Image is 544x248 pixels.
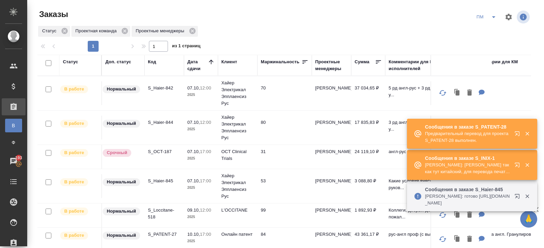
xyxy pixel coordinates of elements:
span: 193 [11,154,27,161]
td: 24 119,10 ₽ [351,145,385,169]
p: 17:00 [200,149,211,154]
div: Статус [63,59,78,65]
div: split button [473,12,500,22]
div: Код [148,59,156,65]
p: В работе [64,120,84,127]
p: 2025 [187,184,215,191]
td: 99 [257,203,312,227]
span: В [8,122,19,129]
p: S_OCT-187 [148,148,181,155]
p: Нормальный [107,179,136,185]
p: В работе [64,232,84,239]
td: [PERSON_NAME] [312,81,351,105]
button: Для ПМ: 5 рд англ-рус + 3 рд рус-каз Какие условия перевода и оформления руководства на Встраивае... [475,86,488,100]
span: Ф [8,139,19,146]
p: 12:00 [200,120,211,125]
p: 2025 [187,155,215,162]
p: англ-рус Сдать надо 07.10 [389,148,463,155]
button: Открыть в новой вкладке [510,158,527,175]
p: Статус [42,28,59,34]
p: Сообщения в заказе S_INIX-1 [425,155,510,162]
p: Нормальный [107,232,136,239]
div: Статус [38,26,70,37]
button: Клонировать [451,86,464,100]
div: Комментарии для КМ [470,59,518,65]
div: Комментарии для ПМ/исполнителей [389,59,463,72]
td: [PERSON_NAME] [312,145,351,169]
a: 193 [2,153,26,170]
button: Открыть в новой вкладке [510,189,527,206]
p: Проектные менеджеры [136,28,187,34]
div: Клиент [221,59,237,65]
td: 17 835,83 ₽ [351,116,385,139]
p: 07.10, [187,178,200,183]
p: Хайер Электрикал Эпплаенсиз Рус [221,172,254,200]
p: Проектная команда [75,28,119,34]
p: [PERSON_NAME]: [PERSON_NAME] так как тут китайский, для перевода печатей нужно ориентироваться с ... [425,162,510,175]
td: 3 088,80 ₽ [351,174,385,198]
div: Проектные менеджеры [132,26,198,37]
button: Закрыть [520,131,534,137]
p: 12:00 [200,208,211,213]
p: рус-англ проф (с вычиткой) [389,231,463,238]
p: В работе [64,149,84,156]
p: Нормальный [107,208,136,215]
td: 31 [257,145,312,169]
p: 09.10, [187,208,200,213]
div: Проектная команда [71,26,130,37]
p: 2025 [187,92,215,98]
td: [PERSON_NAME] [312,174,351,198]
p: В работе [64,86,84,93]
p: 2025 [187,214,215,220]
p: 17:00 [200,232,211,237]
button: Открыть в новой вкладке [510,127,527,143]
p: 5 рд англ-рус + 3 рд рус-каз Какие у... [389,85,463,98]
td: 37 034,65 ₽ [351,81,385,105]
p: Сообщения в заказе S_Haier-845 [425,186,510,193]
p: 07.10, [187,149,200,154]
p: 2025 [187,238,215,245]
p: Коллеги, добрый день. Примите, пожал... [389,207,463,220]
div: Статус по умолчанию для стандартных заказов [102,178,141,187]
a: Ф [5,136,22,149]
td: 53 [257,174,312,198]
p: Какие условия внесения правок в руков... [389,178,463,191]
div: Выставляет ПМ после принятия заказа от КМа [60,119,98,128]
div: Доп. статус [105,59,131,65]
p: 17:00 [200,178,211,183]
p: S_Haier-842 [148,85,181,92]
p: S_PATENT-27 [148,231,181,238]
div: Выставляет ПМ после принятия заказа от КМа [60,178,98,187]
span: из 1 страниц [172,42,201,52]
p: S_Loccitane-518 [148,207,181,220]
p: Онлайн патент [221,231,254,238]
p: Хайер Электрикал Эпплаенсиз Рус [221,80,254,107]
div: Выставляет ПМ после принятия заказа от КМа [60,231,98,240]
span: Посмотреть информацию [517,11,531,23]
p: [PERSON_NAME]: готово [URL][DOMAIN_NAME] [425,193,510,206]
p: В работе [64,208,84,215]
div: Выставляет ПМ после принятия заказа от КМа [60,207,98,216]
p: Срочный [107,149,127,156]
p: 07.10, [187,120,200,125]
button: Закрыть [520,162,534,168]
div: Выставляет ПМ после принятия заказа от КМа [60,85,98,94]
div: Статус по умолчанию для стандартных заказов [102,119,141,128]
div: Статус по умолчанию для стандартных заказов [102,207,141,216]
button: Удалить [464,86,475,100]
p: Нормальный [107,86,136,93]
td: 1 892,93 ₽ [351,203,385,227]
button: Обновить [435,85,451,101]
div: Статус по умолчанию для стандартных заказов [102,231,141,240]
button: Закрыть [520,193,534,199]
p: Нормальный [107,120,136,127]
p: OCT Clinical Trials [221,148,254,162]
div: Выставляется автоматически, если на указанный объем услуг необходимо больше времени в стандартном... [102,148,141,158]
p: Хайер Электрикал Эпплаенсиз Рус [221,114,254,141]
p: 3 рд англ-рус + 3 рд рус-каз Какие у... [389,119,463,133]
td: [PERSON_NAME] [312,203,351,227]
span: Заказы [37,9,68,20]
p: 07.10, [187,85,200,90]
td: 70 [257,81,312,105]
div: Выставляет ПМ после принятия заказа от КМа [60,148,98,158]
